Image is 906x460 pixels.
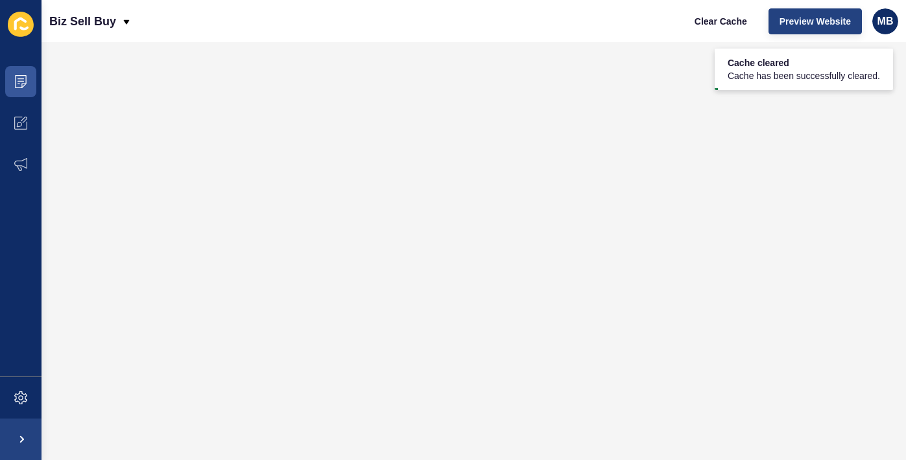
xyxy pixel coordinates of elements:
[877,15,894,28] span: MB
[49,5,116,38] p: Biz Sell Buy
[769,8,862,34] button: Preview Website
[684,8,758,34] button: Clear Cache
[780,15,851,28] span: Preview Website
[695,15,747,28] span: Clear Cache
[728,56,880,69] span: Cache cleared
[728,69,880,82] span: Cache has been successfully cleared.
